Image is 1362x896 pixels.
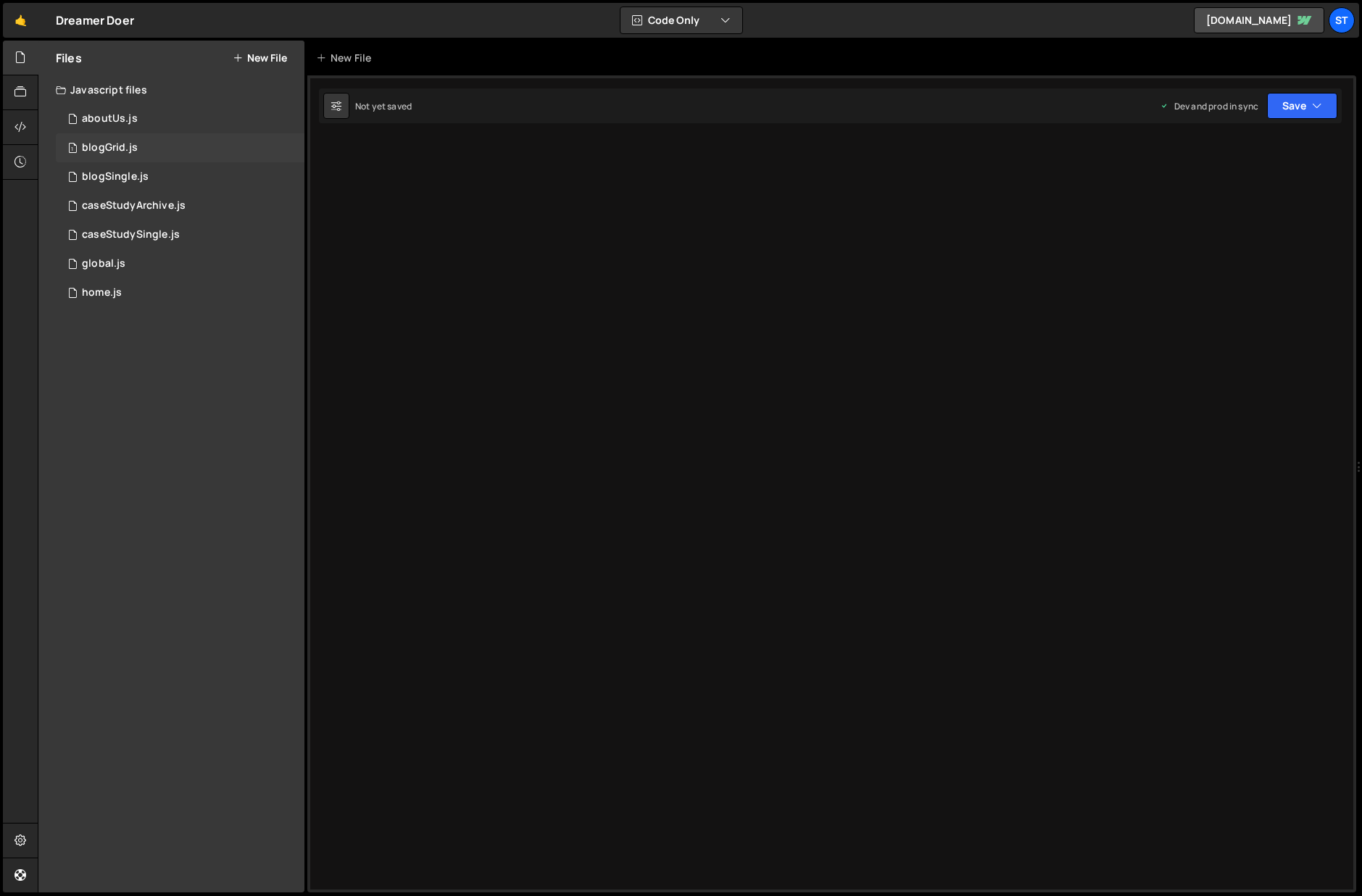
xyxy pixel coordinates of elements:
[82,257,125,270] div: global.js
[56,104,304,133] div: 14607/42624.js
[316,51,377,65] div: New File
[56,133,304,162] div: 14607/41073.js
[1194,7,1324,33] a: [DOMAIN_NAME]
[56,249,304,278] div: 14607/37968.js
[82,112,138,125] div: aboutUs.js
[38,75,304,104] div: Javascript files
[56,12,134,29] div: Dreamer Doer
[82,228,180,241] div: caseStudySingle.js
[56,162,304,191] div: 14607/41089.js
[82,141,138,154] div: blogGrid.js
[620,7,742,33] button: Code Only
[1160,100,1258,112] div: Dev and prod in sync
[56,50,82,66] h2: Files
[56,278,304,307] div: 14607/37969.js
[82,199,186,212] div: caseStudyArchive.js
[68,144,77,155] span: 1
[233,52,287,64] button: New File
[1267,93,1337,119] button: Save
[82,286,122,299] div: home.js
[3,3,38,38] a: 🤙
[355,100,412,112] div: Not yet saved
[82,170,149,183] div: blogSingle.js
[56,220,304,249] div: 14607/41637.js
[56,191,304,220] div: 14607/41446.js
[1329,7,1355,33] a: ST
